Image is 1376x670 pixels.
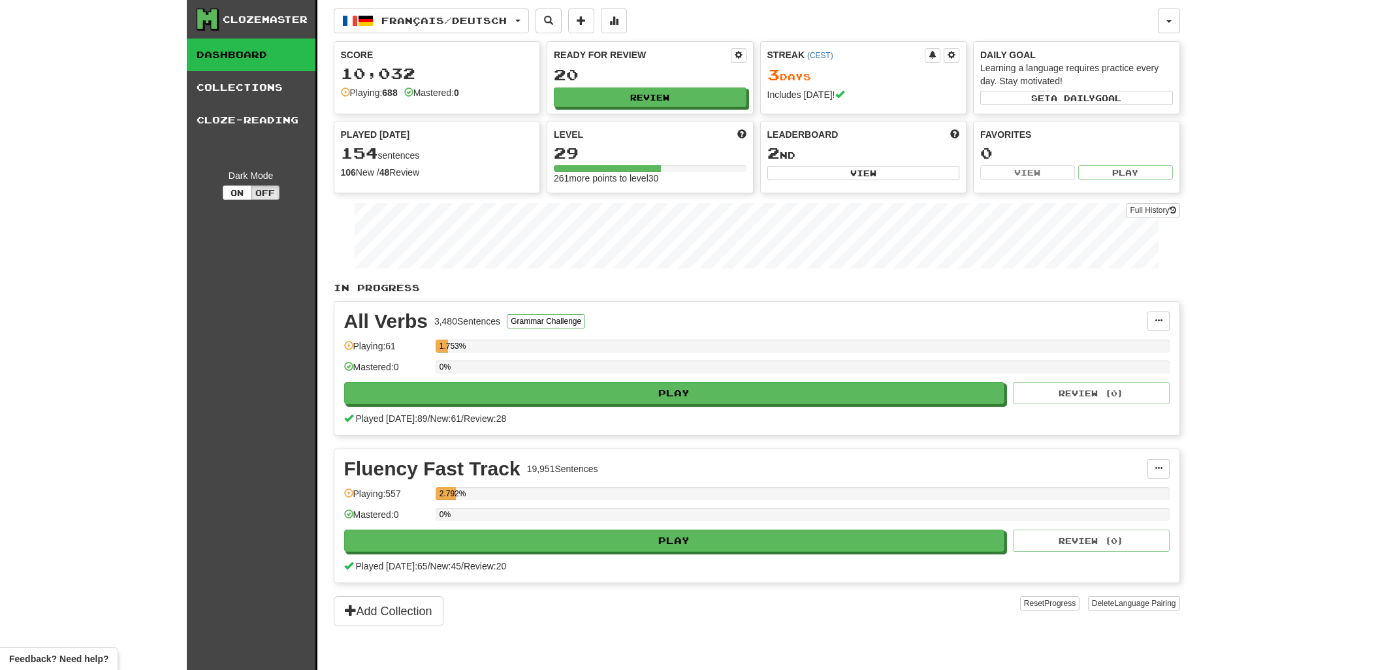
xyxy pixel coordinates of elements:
span: Français / Deutsch [381,15,507,26]
span: / [428,413,430,424]
div: Daily Goal [980,48,1173,61]
div: New / Review [341,166,534,179]
div: Streak [767,48,925,61]
div: nd [767,145,960,162]
span: / [428,561,430,571]
button: ResetProgress [1020,596,1080,611]
div: 3,480 Sentences [434,315,500,328]
span: Review: 28 [464,413,506,424]
button: Off [251,185,280,200]
button: Play [344,530,1005,552]
button: Seta dailygoal [980,91,1173,105]
button: View [980,165,1075,180]
span: Progress [1044,599,1076,608]
button: DeleteLanguage Pairing [1088,596,1180,611]
button: On [223,185,251,200]
div: Playing: 61 [344,340,429,361]
span: Review: 20 [464,561,506,571]
div: 1.753% [440,340,448,353]
div: 20 [554,67,746,83]
span: Score more points to level up [737,128,746,141]
div: Mastered: 0 [344,508,429,530]
span: 2 [767,144,780,162]
p: In Progress [334,281,1180,295]
div: Fluency Fast Track [344,459,520,479]
div: Clozemaster [223,13,308,26]
div: Mastered: 0 [344,360,429,382]
button: Grammar Challenge [507,314,585,328]
span: Leaderboard [767,128,839,141]
span: Level [554,128,583,141]
span: New: 45 [430,561,461,571]
strong: 688 [382,88,397,98]
button: Search sentences [536,8,562,33]
button: Français/Deutsch [334,8,529,33]
div: 261 more points to level 30 [554,172,746,185]
span: New: 61 [430,413,461,424]
button: Review (0) [1013,382,1170,404]
span: Language Pairing [1114,599,1176,608]
span: / [461,413,464,424]
strong: 0 [454,88,459,98]
button: Review [554,88,746,107]
div: Includes [DATE]! [767,88,960,101]
div: Playing: 557 [344,487,429,509]
span: This week in points, UTC [950,128,959,141]
button: View [767,166,960,180]
button: Add Collection [334,596,443,626]
button: Play [344,382,1005,404]
span: / [461,561,464,571]
button: More stats [601,8,627,33]
div: 2.792% [440,487,456,500]
button: Review (0) [1013,530,1170,552]
div: Favorites [980,128,1173,141]
div: Score [341,48,534,61]
div: Learning a language requires practice every day. Stay motivated! [980,61,1173,88]
span: Played [DATE] [341,128,410,141]
span: a daily [1051,93,1095,103]
div: 10,032 [341,65,534,82]
span: 3 [767,65,780,84]
a: Collections [187,71,315,104]
div: 19,951 Sentences [527,462,598,475]
div: Dark Mode [197,169,306,182]
div: Playing: [341,86,398,99]
div: Mastered: [404,86,459,99]
a: Full History [1126,203,1179,217]
span: Played [DATE]: 89 [355,413,427,424]
a: Cloze-Reading [187,104,315,136]
div: Ready for Review [554,48,731,61]
span: Open feedback widget [9,652,108,665]
div: Day s [767,67,960,84]
strong: 48 [379,167,390,178]
span: 154 [341,144,378,162]
button: Add sentence to collection [568,8,594,33]
a: (CEST) [807,51,833,60]
div: All Verbs [344,311,428,331]
div: sentences [341,145,534,162]
button: Play [1078,165,1173,180]
a: Dashboard [187,39,315,71]
strong: 106 [341,167,356,178]
div: 29 [554,145,746,161]
div: 0 [980,145,1173,161]
span: Played [DATE]: 65 [355,561,427,571]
